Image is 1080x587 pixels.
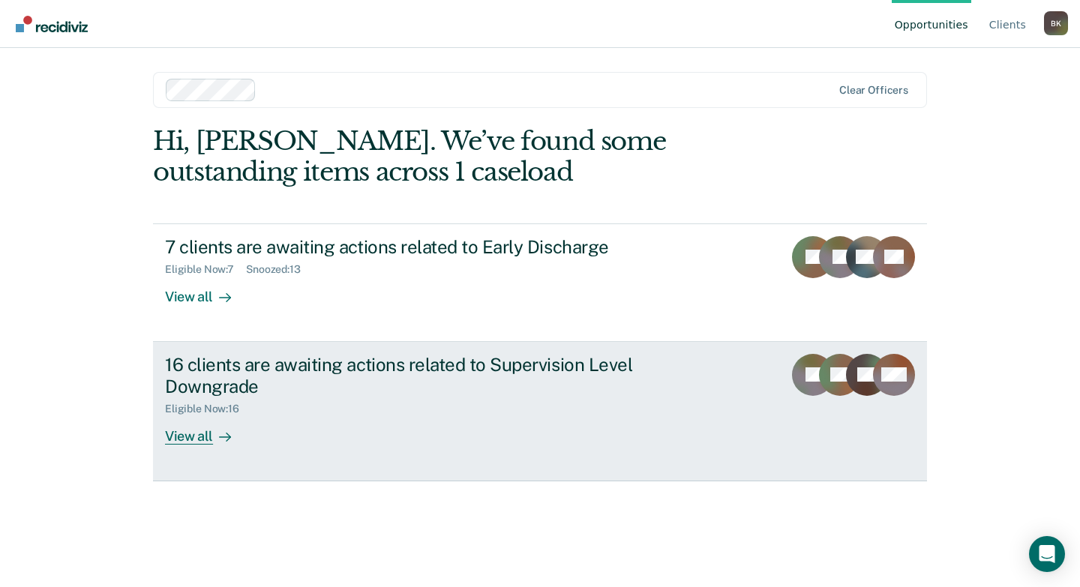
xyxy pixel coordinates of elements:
[1044,11,1068,35] div: B K
[165,354,691,397] div: 16 clients are awaiting actions related to Supervision Level Downgrade
[153,342,927,481] a: 16 clients are awaiting actions related to Supervision Level DowngradeEligible Now:16View all
[165,263,246,276] div: Eligible Now : 7
[165,236,691,258] div: 7 clients are awaiting actions related to Early Discharge
[153,126,772,187] div: Hi, [PERSON_NAME]. We’ve found some outstanding items across 1 caseload
[246,263,313,276] div: Snoozed : 13
[839,84,908,97] div: Clear officers
[16,16,88,32] img: Recidiviz
[153,223,927,342] a: 7 clients are awaiting actions related to Early DischargeEligible Now:7Snoozed:13View all
[1029,536,1065,572] div: Open Intercom Messenger
[165,403,251,415] div: Eligible Now : 16
[1044,11,1068,35] button: Profile dropdown button
[165,276,249,305] div: View all
[165,415,249,445] div: View all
